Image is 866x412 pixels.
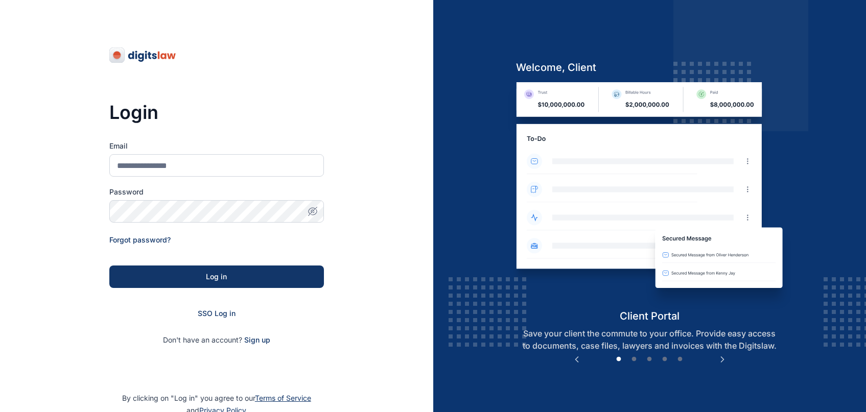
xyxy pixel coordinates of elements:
p: Don't have an account? [109,335,324,345]
div: Log in [126,272,308,282]
img: client-portal [508,82,791,308]
h5: client portal [508,309,791,323]
a: SSO Log in [198,309,236,318]
button: 1 [614,354,624,365]
a: Terms of Service [255,394,311,402]
button: 4 [660,354,670,365]
button: Previous [572,354,582,365]
button: 5 [675,354,685,365]
button: Log in [109,265,324,288]
p: Save your client the commute to your office. Provide easy access to documents, case files, lawyer... [508,327,791,352]
span: Sign up [244,335,270,345]
label: Email [109,141,324,151]
a: Sign up [244,335,270,344]
button: Next [717,354,728,365]
button: 2 [629,354,639,365]
img: digitslaw-logo [109,47,177,63]
button: 3 [644,354,654,365]
a: Forgot password? [109,235,171,244]
label: Password [109,187,324,197]
h3: Login [109,102,324,123]
h5: welcome, client [508,60,791,75]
